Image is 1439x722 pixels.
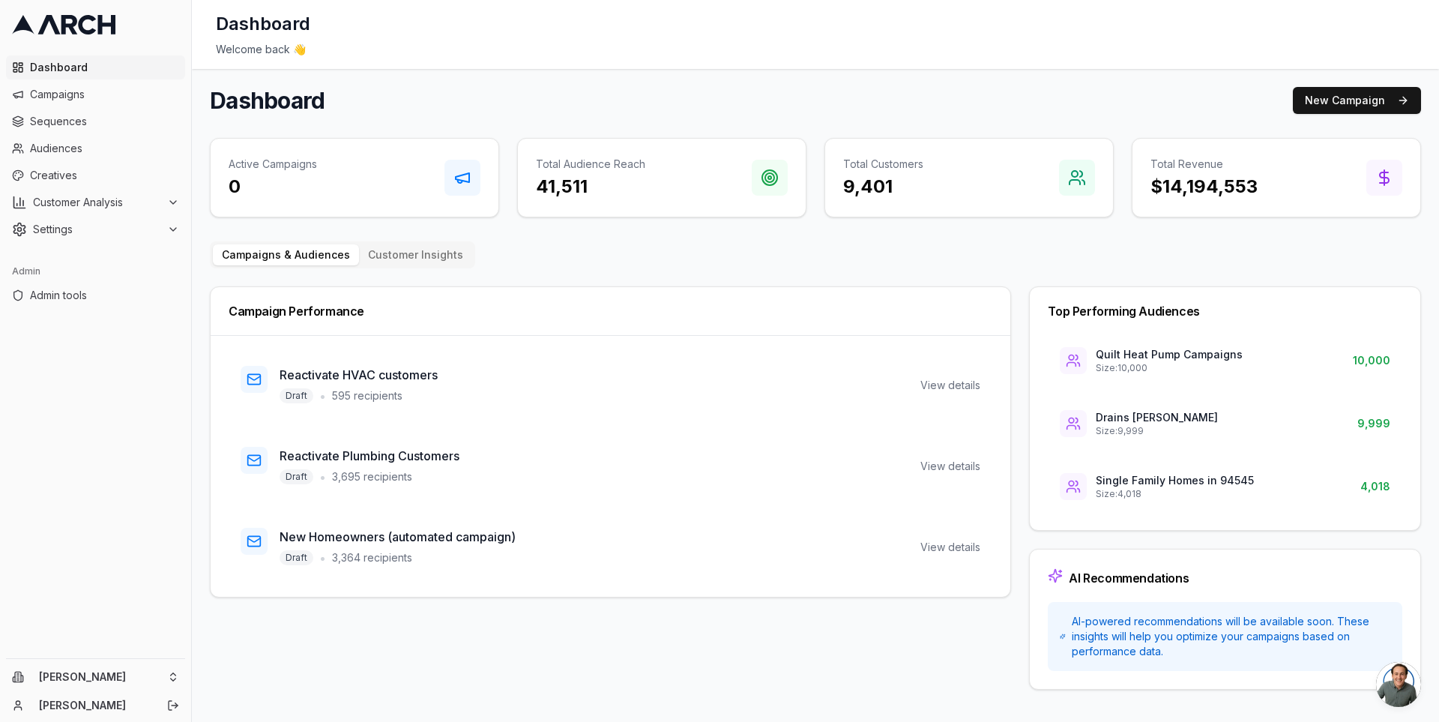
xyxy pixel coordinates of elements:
[163,695,184,716] button: Log out
[39,670,161,684] span: [PERSON_NAME]
[1360,479,1390,494] span: 4,018
[30,141,179,156] span: Audiences
[920,540,980,555] div: View details
[319,549,326,567] span: •
[1293,87,1421,114] button: New Campaign
[6,665,185,689] button: [PERSON_NAME]
[332,550,412,565] span: 3,364 recipients
[229,305,992,317] div: Campaign Performance
[319,387,326,405] span: •
[536,175,645,199] h3: 41,511
[843,175,923,199] h3: 9,401
[30,87,179,102] span: Campaigns
[280,388,313,403] span: Draft
[1150,157,1258,172] p: Total Revenue
[216,42,1415,57] div: Welcome back 👋
[280,528,516,546] h3: New Homeowners (automated campaign)
[920,378,980,393] div: View details
[229,157,317,172] p: Active Campaigns
[6,55,185,79] a: Dashboard
[30,288,179,303] span: Admin tools
[1096,473,1254,488] p: Single Family Homes in 94545
[6,283,185,307] a: Admin tools
[30,168,179,183] span: Creatives
[1096,410,1218,425] p: Drains [PERSON_NAME]
[1096,362,1243,374] p: Size: 10,000
[39,698,151,713] a: [PERSON_NAME]
[280,469,313,484] span: Draft
[30,114,179,129] span: Sequences
[6,217,185,241] button: Settings
[319,468,326,486] span: •
[229,175,317,199] h3: 0
[1072,614,1390,659] span: AI-powered recommendations will be available soon. These insights will help you optimize your cam...
[6,82,185,106] a: Campaigns
[33,222,161,237] span: Settings
[843,157,923,172] p: Total Customers
[280,550,313,565] span: Draft
[280,447,459,465] h3: Reactivate Plumbing Customers
[213,244,359,265] button: Campaigns & Audiences
[6,109,185,133] a: Sequences
[1048,305,1402,317] div: Top Performing Audiences
[216,12,310,36] h1: Dashboard
[1150,175,1258,199] h3: $14,194,553
[1069,572,1189,584] div: AI Recommendations
[536,157,645,172] p: Total Audience Reach
[920,459,980,474] div: View details
[210,87,325,114] h1: Dashboard
[6,163,185,187] a: Creatives
[1357,416,1390,431] span: 9,999
[332,388,402,403] span: 595 recipients
[1096,425,1218,437] p: Size: 9,999
[359,244,472,265] button: Customer Insights
[280,366,438,384] h3: Reactivate HVAC customers
[1096,488,1254,500] p: Size: 4,018
[332,469,412,484] span: 3,695 recipients
[33,195,161,210] span: Customer Analysis
[6,259,185,283] div: Admin
[6,136,185,160] a: Audiences
[30,60,179,75] span: Dashboard
[1376,662,1421,707] div: Open chat
[6,190,185,214] button: Customer Analysis
[1096,347,1243,362] p: Quilt Heat Pump Campaigns
[1353,353,1390,368] span: 10,000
